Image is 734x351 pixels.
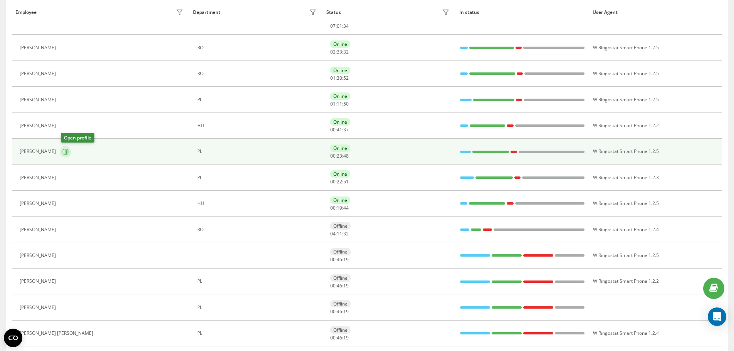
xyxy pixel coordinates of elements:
[593,200,659,207] span: W Ringostat Smart Phone 1.2.5
[330,300,351,307] div: Offline
[197,97,319,102] div: PL
[197,71,319,76] div: RO
[330,49,336,55] span: 02
[330,335,349,341] div: : :
[330,178,336,185] span: 00
[20,201,58,206] div: [PERSON_NAME]
[330,67,350,74] div: Online
[337,101,342,107] span: 11
[20,149,58,154] div: [PERSON_NAME]
[337,205,342,211] span: 19
[197,279,319,284] div: PL
[593,252,659,259] span: W Ringostat Smart Phone 1.2.5
[61,133,94,143] div: Open profile
[337,75,342,81] span: 30
[330,248,351,255] div: Offline
[337,256,342,263] span: 46
[459,10,585,15] div: In status
[593,330,659,336] span: W Ringostat Smart Phone 1.2.4
[193,10,220,15] div: Department
[330,205,349,211] div: : :
[593,10,719,15] div: User Agent
[20,97,58,102] div: [PERSON_NAME]
[330,274,351,282] div: Offline
[343,230,349,237] span: 32
[343,101,349,107] span: 50
[343,282,349,289] span: 19
[197,175,319,180] div: PL
[197,201,319,206] div: HU
[337,308,342,315] span: 46
[330,283,349,289] div: : :
[330,118,350,126] div: Online
[337,282,342,289] span: 46
[330,196,350,204] div: Online
[330,153,349,159] div: : :
[330,179,349,185] div: : :
[330,153,336,159] span: 00
[337,23,342,29] span: 01
[20,19,58,24] div: [PERSON_NAME]
[4,329,22,347] button: Open CMP widget
[197,305,319,310] div: PL
[330,231,349,237] div: : :
[343,308,349,315] span: 19
[343,334,349,341] span: 19
[330,76,349,81] div: : :
[330,308,336,315] span: 00
[593,148,659,155] span: W Ringostat Smart Phone 1.2.5
[20,123,58,128] div: [PERSON_NAME]
[593,70,659,77] span: W Ringostat Smart Phone 1.2.5
[20,279,58,284] div: [PERSON_NAME]
[20,71,58,76] div: [PERSON_NAME]
[20,227,58,232] div: [PERSON_NAME]
[343,49,349,55] span: 32
[330,144,350,152] div: Online
[337,153,342,159] span: 23
[20,253,58,258] div: [PERSON_NAME]
[343,178,349,185] span: 51
[20,305,58,310] div: [PERSON_NAME]
[343,256,349,263] span: 19
[593,96,659,103] span: W Ringostat Smart Phone 1.2.5
[20,331,95,336] div: [PERSON_NAME] [PERSON_NAME]
[593,278,659,284] span: W Ringostat Smart Phone 1.2.2
[330,282,336,289] span: 00
[337,126,342,133] span: 41
[197,331,319,336] div: PL
[330,23,336,29] span: 07
[330,101,349,107] div: : :
[337,230,342,237] span: 11
[330,256,336,263] span: 00
[593,122,659,129] span: W Ringostat Smart Phone 1.2.2
[337,178,342,185] span: 22
[330,24,349,29] div: : :
[330,170,350,178] div: Online
[337,334,342,341] span: 46
[197,19,319,24] div: UA
[20,45,58,50] div: [PERSON_NAME]
[15,10,37,15] div: Employee
[330,230,336,237] span: 04
[593,44,659,51] span: W Ringostat Smart Phone 1.2.5
[197,45,319,50] div: RO
[330,101,336,107] span: 01
[343,75,349,81] span: 52
[197,227,319,232] div: RO
[593,226,659,233] span: W Ringostat Smart Phone 1.2.4
[326,10,341,15] div: Status
[337,49,342,55] span: 33
[330,75,336,81] span: 01
[593,174,659,181] span: W Ringostat Smart Phone 1.2.3
[330,334,336,341] span: 00
[330,257,349,262] div: : :
[343,126,349,133] span: 37
[197,149,319,154] div: PL
[343,153,349,159] span: 48
[330,92,350,100] div: Online
[330,222,351,230] div: Offline
[330,40,350,48] div: Online
[343,205,349,211] span: 44
[20,175,58,180] div: [PERSON_NAME]
[197,123,319,128] div: HU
